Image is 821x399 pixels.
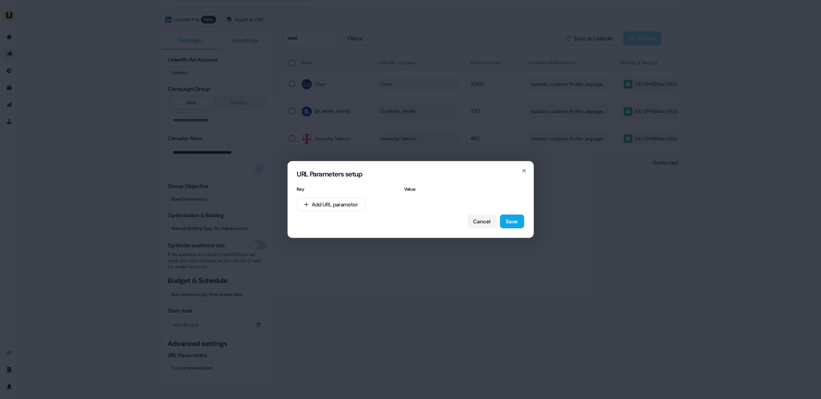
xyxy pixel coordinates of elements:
[467,214,497,228] button: Cancel
[297,198,365,211] button: Add URL parameter
[500,214,524,228] button: Save
[403,184,509,195] div: Value
[297,184,403,195] div: Key
[297,171,524,178] h2: URL Parameters setup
